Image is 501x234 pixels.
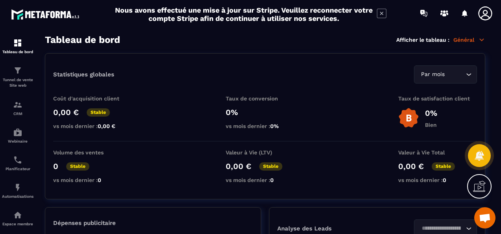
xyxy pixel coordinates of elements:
p: 0% [425,108,437,118]
p: 0,00 € [53,108,79,117]
p: Statistiques globales [53,71,114,78]
a: formationformationCRM [2,94,33,122]
p: Coût d'acquisition client [53,95,132,102]
a: schedulerschedulerPlanificateur [2,149,33,177]
a: automationsautomationsAutomatisations [2,177,33,204]
p: CRM [2,111,33,116]
input: Search for option [419,224,464,233]
img: automations [13,183,22,192]
span: 0% [270,123,279,129]
img: b-badge-o.b3b20ee6.svg [398,108,419,128]
a: formationformationTunnel de vente Site web [2,60,33,94]
p: Planificateur [2,167,33,171]
p: Stable [432,162,455,171]
img: automations [13,128,22,137]
span: 0 [98,177,101,183]
p: Bien [425,122,437,128]
input: Search for option [446,70,464,79]
p: Stable [87,108,110,117]
span: 0 [443,177,446,183]
p: Taux de satisfaction client [398,95,477,102]
div: Search for option [414,65,477,84]
p: Automatisations [2,194,33,199]
a: automationsautomationsWebinaire [2,122,33,149]
img: scheduler [13,155,22,165]
p: Tunnel de vente Site web [2,77,33,88]
p: Général [453,36,485,43]
p: vs mois dernier : [226,177,304,183]
p: 0,00 € [226,162,251,171]
p: Volume des ventes [53,149,132,156]
div: Ouvrir le chat [474,207,495,228]
p: 0% [226,108,304,117]
p: Taux de conversion [226,95,304,102]
p: Espace membre [2,222,33,226]
p: 0,00 € [398,162,424,171]
p: vs mois dernier : [398,177,477,183]
p: Valeur à Vie (LTV) [226,149,304,156]
p: Valeur à Vie Total [398,149,477,156]
img: logo [11,7,82,22]
h2: Nous avons effectué une mise à jour sur Stripe. Veuillez reconnecter votre compte Stripe afin de ... [115,6,373,22]
a: formationformationTableau de bord [2,32,33,60]
span: 0,00 € [98,123,115,129]
p: 0 [53,162,58,171]
p: Analyse des Leads [277,225,377,232]
p: Webinaire [2,139,33,143]
p: vs mois dernier : [53,177,132,183]
p: Tableau de bord [2,50,33,54]
p: vs mois dernier : [226,123,304,129]
p: vs mois dernier : [53,123,132,129]
p: Stable [66,162,89,171]
p: Afficher le tableau : [396,37,449,43]
p: Dépenses publicitaire [53,219,253,227]
a: automationsautomationsEspace membre [2,204,33,232]
img: formation [13,66,22,75]
span: Par mois [419,70,446,79]
h3: Tableau de bord [45,34,120,45]
img: automations [13,210,22,220]
p: Stable [259,162,282,171]
span: 0 [270,177,274,183]
img: formation [13,38,22,48]
img: formation [13,100,22,110]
